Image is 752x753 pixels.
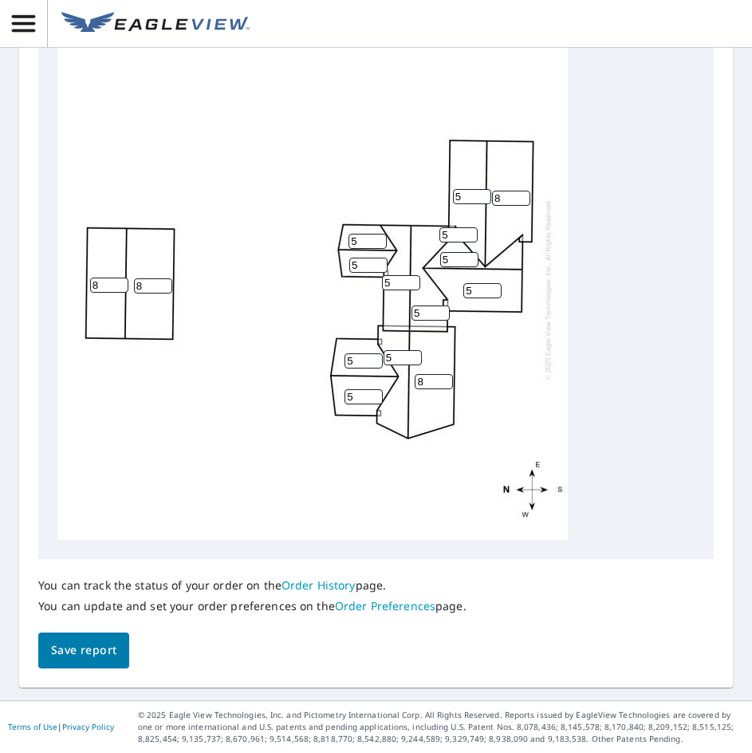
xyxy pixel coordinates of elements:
[335,598,435,613] a: Order Preferences
[8,721,57,732] a: Terms of Use
[138,709,744,745] p: © 2025 Eagle View Technologies, Inc. and Pictometry International Corp. All Rights Reserved. Repo...
[38,599,467,613] p: You can update and set your order preferences on the page.
[282,578,356,593] a: Order History
[62,721,114,732] a: Privacy Policy
[38,578,467,593] p: You can track the status of your order on the page.
[51,641,116,660] span: Save report
[61,12,250,36] img: EV Logo
[8,722,114,731] p: |
[38,633,129,668] button: Save report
